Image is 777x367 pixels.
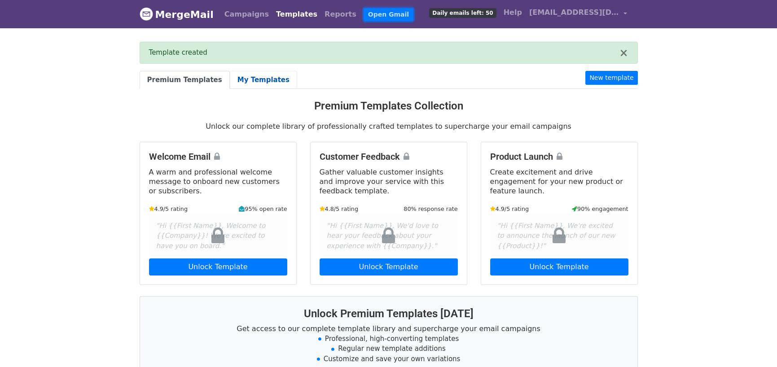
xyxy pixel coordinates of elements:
div: "Hi {{First Name}}, Welcome to {{Company}}! We're excited to have you on board." [149,214,287,258]
li: Customize and save your own variations [151,354,627,364]
li: Regular new template additions [151,344,627,354]
h4: Customer Feedback [320,151,458,162]
span: [EMAIL_ADDRESS][DOMAIN_NAME] [529,7,619,18]
div: "Hi {{First Name}}, We'd love to hear your feedback about your experience with {{Company}}." [320,214,458,258]
a: Reports [321,5,360,23]
h3: Premium Templates Collection [140,100,638,113]
a: Campaigns [221,5,272,23]
iframe: Chat Widget [732,324,777,367]
small: 90% engagement [572,205,628,213]
small: 80% response rate [404,205,457,213]
small: 4.9/5 rating [490,205,529,213]
h4: Product Launch [490,151,628,162]
h3: Unlock Premium Templates [DATE] [151,307,627,320]
a: Templates [272,5,321,23]
a: [EMAIL_ADDRESS][DOMAIN_NAME] [526,4,631,25]
a: Premium Templates [140,71,230,89]
p: Gather valuable customer insights and improve your service with this feedback template. [320,167,458,196]
small: 4.8/5 rating [320,205,359,213]
p: A warm and professional welcome message to onboard new customers or subscribers. [149,167,287,196]
img: MergeMail logo [140,7,153,21]
button: × [619,48,628,58]
a: Open Gmail [364,8,413,21]
div: Template created [149,48,619,58]
p: Get access to our complete template library and supercharge your email campaigns [151,324,627,333]
a: Unlock Template [490,258,628,275]
a: My Templates [230,71,297,89]
p: Create excitement and drive engagement for your new product or feature launch. [490,167,628,196]
small: 4.9/5 rating [149,205,188,213]
small: 95% open rate [239,205,287,213]
a: Unlock Template [320,258,458,275]
h4: Welcome Email [149,151,287,162]
p: Unlock our complete library of professionally crafted templates to supercharge your email campaigns [140,122,638,131]
a: New template [585,71,637,85]
li: Professional, high-converting templates [151,334,627,344]
span: Daily emails left: 50 [429,8,496,18]
a: MergeMail [140,5,214,24]
a: Daily emails left: 50 [426,4,500,22]
a: Unlock Template [149,258,287,275]
a: Help [500,4,526,22]
div: "Hi {{First Name}}, We're excited to announce the launch of our new {{Product}}!" [490,214,628,258]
